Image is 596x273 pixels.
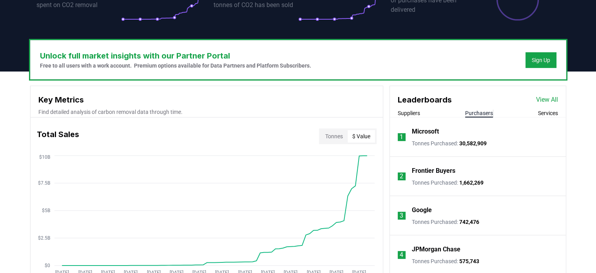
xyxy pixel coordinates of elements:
p: 4 [400,250,403,260]
tspan: $5B [42,208,50,213]
button: Sign Up [525,52,556,68]
p: 3 [400,211,403,220]
span: 742,476 [459,219,479,225]
tspan: $2.5B [38,235,50,241]
tspan: $10B [39,154,50,160]
p: Free to all users with a work account. Premium options available for Data Partners and Platform S... [40,62,311,70]
h3: Unlock full market insights with our Partner Portal [40,50,311,62]
h3: Total Sales [37,128,79,144]
p: spent on CO2 removal [36,0,121,10]
p: tonnes of CO2 has been sold [214,0,298,10]
p: Tonnes Purchased : [412,179,484,187]
p: Find detailed analysis of carbon removal data through time. [38,108,375,116]
button: Purchasers [465,109,493,117]
h3: Leaderboards [398,94,452,106]
span: 30,582,909 [459,140,487,147]
tspan: $0 [44,263,50,268]
p: Tonnes Purchased : [412,257,479,265]
a: Sign Up [532,56,550,64]
p: 2 [400,172,403,181]
a: JPMorgan Chase [412,245,460,254]
button: Services [538,109,558,117]
a: View All [536,95,558,104]
span: 1,662,269 [459,180,484,186]
p: Tonnes Purchased : [412,218,479,226]
a: Google [412,205,432,215]
h3: Key Metrics [38,94,375,106]
tspan: $7.5B [38,180,50,186]
p: Tonnes Purchased : [412,139,487,147]
button: $ Value [348,130,375,143]
button: Suppliers [398,109,420,117]
a: Frontier Buyers [412,166,455,176]
a: Microsoft [412,127,439,136]
button: Tonnes [321,130,348,143]
span: 575,743 [459,258,479,264]
p: 1 [400,132,403,142]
